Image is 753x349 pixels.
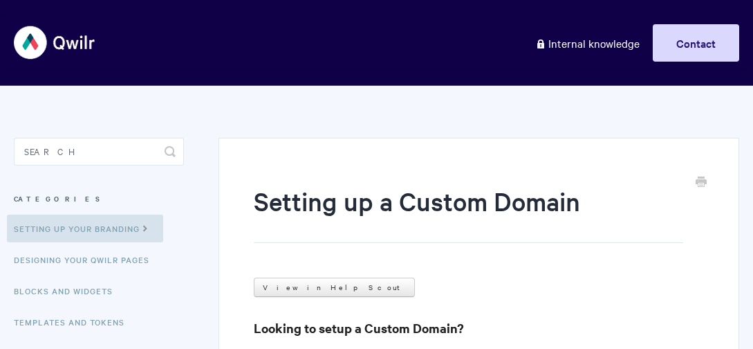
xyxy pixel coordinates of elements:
[14,17,96,69] img: Qwilr Help Center
[14,246,160,274] a: Designing Your Qwilr Pages
[14,308,135,336] a: Templates and Tokens
[696,175,707,190] a: Print this Article
[254,184,683,243] h1: Setting up a Custom Domain
[14,138,184,165] input: Search
[254,319,704,338] h3: Looking to setup a Custom Domain?
[14,186,184,211] h3: Categories
[653,24,739,62] a: Contact
[7,215,163,242] a: Setting up your Branding
[525,24,650,62] a: Internal knowledge
[254,278,415,297] a: View in Help Scout
[14,277,123,305] a: Blocks and Widgets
